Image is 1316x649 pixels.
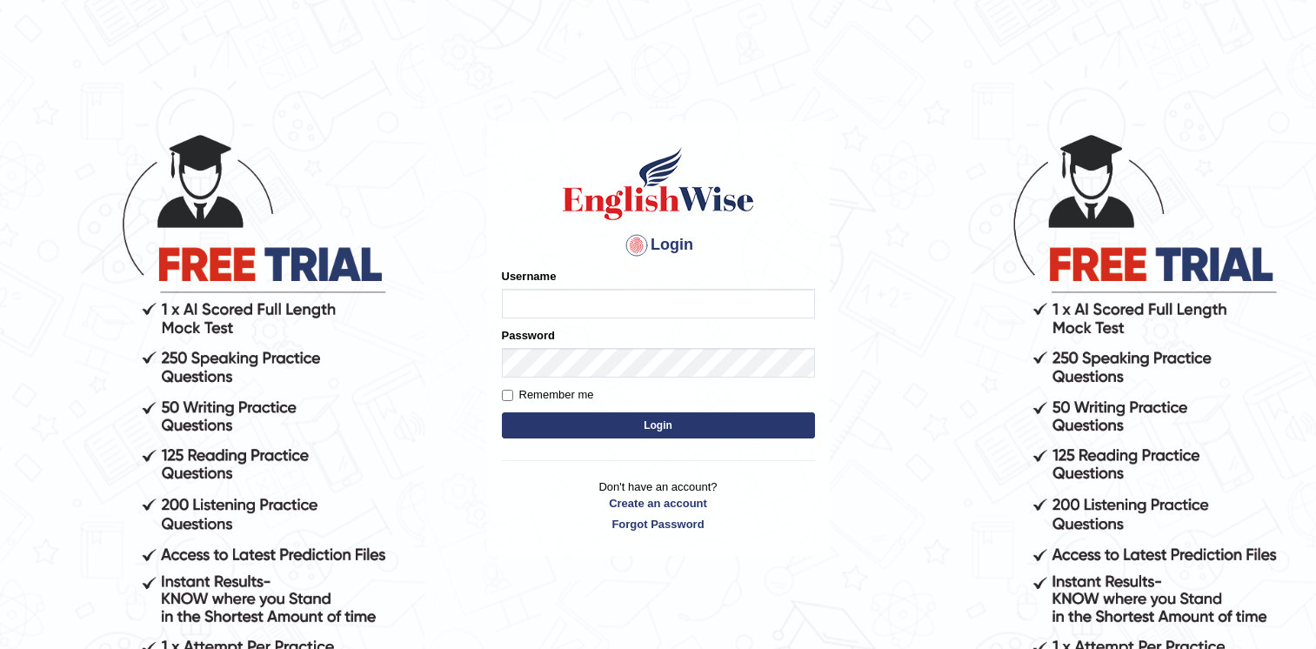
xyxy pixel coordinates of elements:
[502,386,594,404] label: Remember me
[502,495,815,512] a: Create an account
[502,478,815,532] p: Don't have an account?
[502,268,557,284] label: Username
[502,231,815,259] h4: Login
[559,144,758,223] img: Logo of English Wise sign in for intelligent practice with AI
[502,327,555,344] label: Password
[502,412,815,438] button: Login
[502,390,513,401] input: Remember me
[502,516,815,532] a: Forgot Password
